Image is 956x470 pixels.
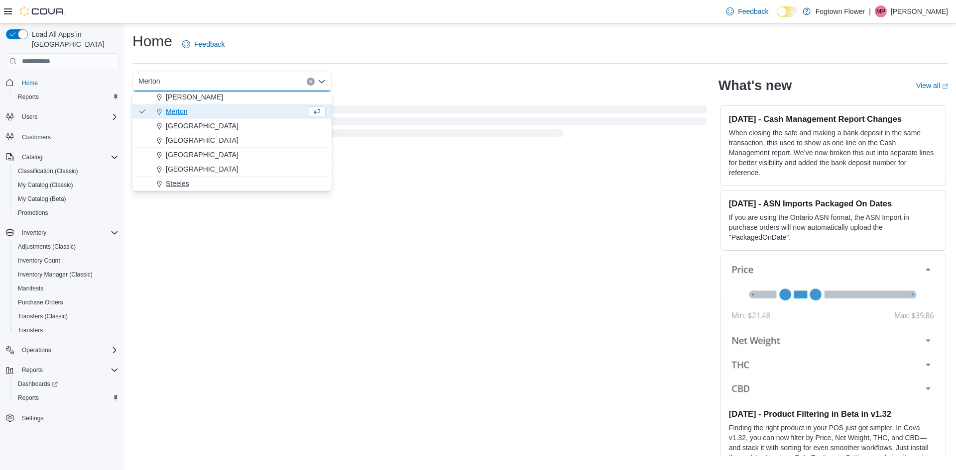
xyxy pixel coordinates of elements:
[10,254,122,268] button: Inventory Count
[14,392,43,404] a: Reports
[18,151,119,163] span: Catalog
[14,392,119,404] span: Reports
[132,133,332,148] button: [GEOGRAPHIC_DATA]
[166,135,239,145] span: [GEOGRAPHIC_DATA]
[166,164,239,174] span: [GEOGRAPHIC_DATA]
[14,324,119,336] span: Transfers
[718,78,792,94] h2: What's new
[14,207,119,219] span: Promotions
[10,164,122,178] button: Classification (Classic)
[18,209,48,217] span: Promotions
[14,241,119,253] span: Adjustments (Classic)
[738,6,768,16] span: Feedback
[14,193,119,205] span: My Catalog (Beta)
[18,380,58,388] span: Dashboards
[14,255,119,267] span: Inventory Count
[10,240,122,254] button: Adjustments (Classic)
[18,131,119,143] span: Customers
[2,363,122,377] button: Reports
[18,284,43,292] span: Manifests
[18,298,63,306] span: Purchase Orders
[18,227,50,239] button: Inventory
[10,282,122,295] button: Manifests
[942,84,948,90] svg: External link
[14,165,119,177] span: Classification (Classic)
[132,119,332,133] button: [GEOGRAPHIC_DATA]
[14,378,119,390] span: Dashboards
[18,271,93,279] span: Inventory Manager (Classic)
[10,295,122,309] button: Purchase Orders
[18,151,46,163] button: Catalog
[166,92,223,102] span: [PERSON_NAME]
[18,167,78,175] span: Classification (Classic)
[10,206,122,220] button: Promotions
[14,378,62,390] a: Dashboards
[132,148,332,162] button: [GEOGRAPHIC_DATA]
[18,111,41,123] button: Users
[18,364,47,376] button: Reports
[10,391,122,405] button: Reports
[18,312,68,320] span: Transfers (Classic)
[18,195,66,203] span: My Catalog (Beta)
[2,130,122,144] button: Customers
[22,229,46,237] span: Inventory
[875,5,887,17] div: Manny Putros
[166,150,239,160] span: [GEOGRAPHIC_DATA]
[22,366,43,374] span: Reports
[6,71,119,451] nav: Complex example
[794,454,838,462] em: Beta Features
[14,193,70,205] a: My Catalog (Beta)
[132,31,172,51] h1: Home
[18,257,60,265] span: Inventory Count
[2,226,122,240] button: Inventory
[18,111,119,123] span: Users
[10,323,122,337] button: Transfers
[18,93,39,101] span: Reports
[14,91,119,103] span: Reports
[722,1,772,21] a: Feedback
[132,107,707,139] span: Loading
[14,91,43,103] a: Reports
[18,131,55,143] a: Customers
[18,76,119,89] span: Home
[18,77,42,89] a: Home
[18,394,39,402] span: Reports
[14,310,119,322] span: Transfers (Classic)
[729,212,938,242] p: If you are using the Ontario ASN format, the ASN Import in purchase orders will now automatically...
[729,128,938,178] p: When closing the safe and making a bank deposit in the same transaction, this used to show as one...
[307,78,315,86] button: Clear input
[20,6,65,16] img: Cova
[2,110,122,124] button: Users
[166,121,239,131] span: [GEOGRAPHIC_DATA]
[2,411,122,425] button: Settings
[10,178,122,192] button: My Catalog (Classic)
[22,79,38,87] span: Home
[816,5,865,17] p: Fogtown Flower
[14,207,52,219] a: Promotions
[14,179,77,191] a: My Catalog (Classic)
[14,282,119,294] span: Manifests
[14,269,97,281] a: Inventory Manager (Classic)
[777,6,798,17] input: Dark Mode
[22,346,51,354] span: Operations
[18,344,119,356] span: Operations
[14,255,64,267] a: Inventory Count
[2,343,122,357] button: Operations
[132,104,332,119] button: Merton
[132,76,332,191] div: Choose from the following options
[14,165,82,177] a: Classification (Classic)
[14,282,47,294] a: Manifests
[10,309,122,323] button: Transfers (Classic)
[18,364,119,376] span: Reports
[2,75,122,90] button: Home
[22,133,51,141] span: Customers
[194,39,225,49] span: Feedback
[14,179,119,191] span: My Catalog (Classic)
[318,78,326,86] button: Close list of options
[876,5,885,17] span: MP
[891,5,948,17] p: [PERSON_NAME]
[14,324,47,336] a: Transfers
[178,34,229,54] a: Feedback
[10,90,122,104] button: Reports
